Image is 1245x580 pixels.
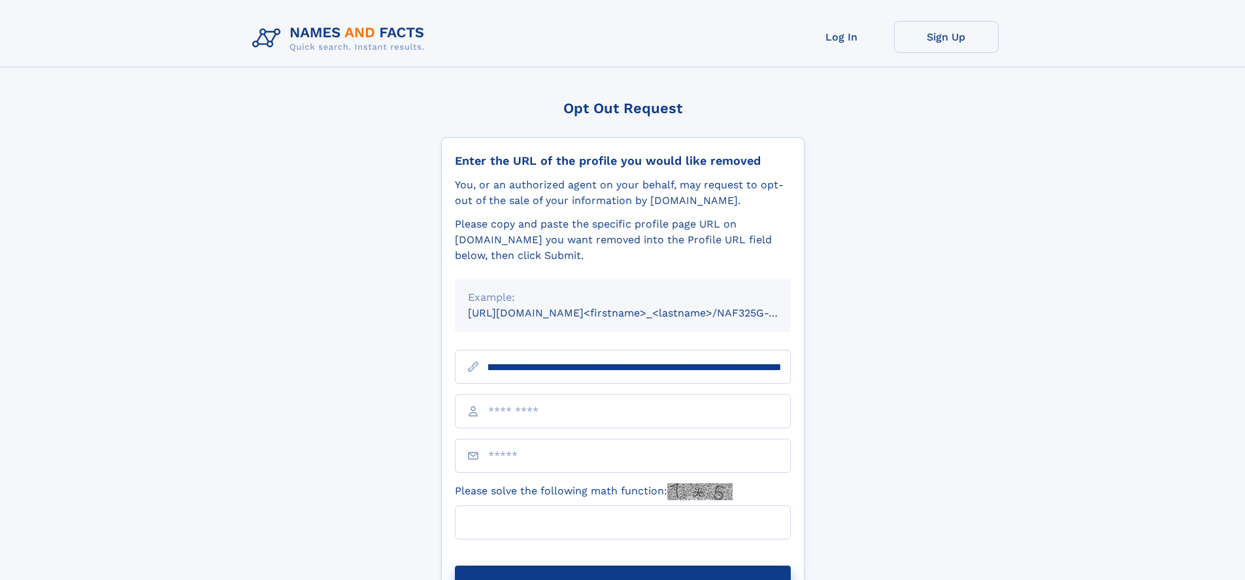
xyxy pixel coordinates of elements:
[894,21,999,53] a: Sign Up
[455,154,791,168] div: Enter the URL of the profile you would like removed
[455,216,791,264] div: Please copy and paste the specific profile page URL on [DOMAIN_NAME] you want removed into the Pr...
[441,100,805,116] div: Opt Out Request
[247,21,435,56] img: Logo Names and Facts
[789,21,894,53] a: Log In
[468,290,778,305] div: Example:
[455,483,733,500] label: Please solve the following math function:
[468,307,816,319] small: [URL][DOMAIN_NAME]<firstname>_<lastname>/NAF325G-xxxxxxxx
[455,177,791,209] div: You, or an authorized agent on your behalf, may request to opt-out of the sale of your informatio...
